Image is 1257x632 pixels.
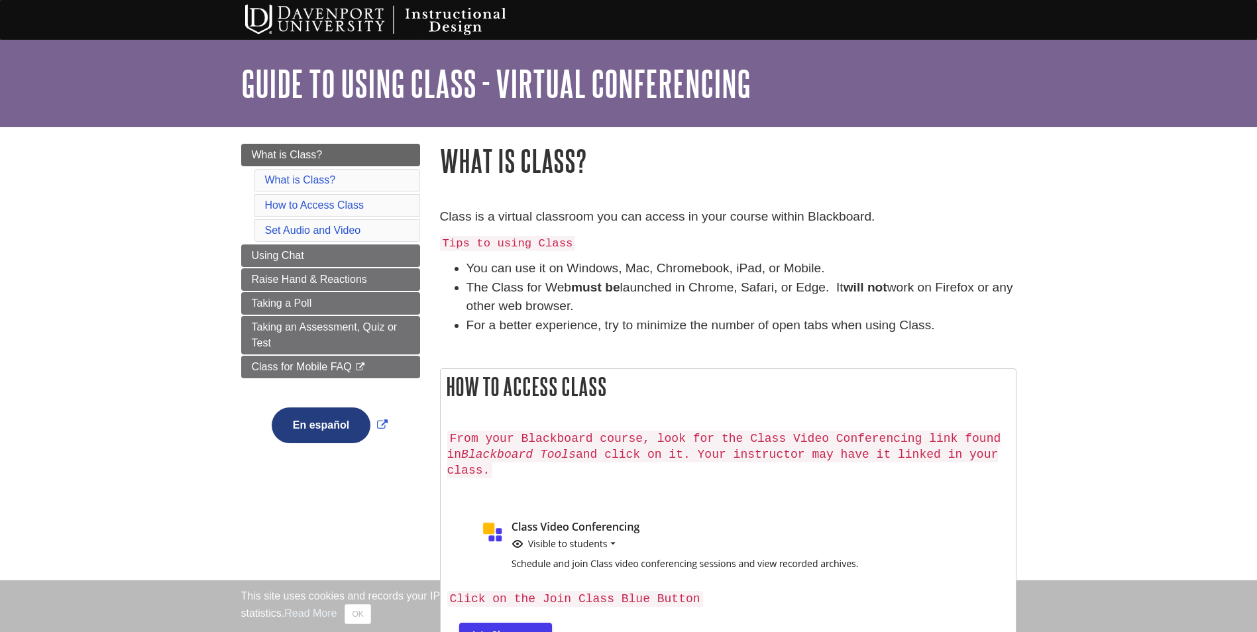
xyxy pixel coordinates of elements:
[241,144,420,166] a: What is Class?
[252,321,398,348] span: Taking an Assessment, Quiz or Test
[272,407,370,443] button: En español
[241,588,1016,624] div: This site uses cookies and records your IP address for usage statistics. Additionally, we use Goo...
[440,236,576,251] code: Tips to using Class
[241,244,420,267] a: Using Chat
[466,278,1016,317] li: The Class for Web launched in Chrome, Safari, or Edge. It work on Firefox or any other web browser.
[265,174,336,185] a: What is Class?
[441,369,1016,404] h2: How to Access Class
[447,431,1001,478] code: From your Blackboard course, look for the Class Video Conferencing link found in and click on it....
[252,149,323,160] span: What is Class?
[440,207,1016,227] p: Class is a virtual classroom you can access in your course within Blackboard.
[241,268,420,291] a: Raise Hand & Reactions
[252,274,367,285] span: Raise Hand & Reactions
[844,280,887,294] strong: will not
[241,356,420,378] a: Class for Mobile FAQ
[241,144,420,466] div: Guide Page Menu
[571,280,620,294] strong: must be
[461,448,576,461] em: Blackboard Tools
[265,225,361,236] a: Set Audio and Video
[241,63,751,104] a: Guide to Using Class - Virtual Conferencing
[252,361,352,372] span: Class for Mobile FAQ
[252,250,304,261] span: Using Chat
[241,316,420,354] a: Taking an Assessment, Quiz or Test
[440,144,1016,178] h1: What is Class?
[268,419,391,431] a: Link opens in new window
[355,363,366,372] i: This link opens in a new window
[235,3,553,36] img: Davenport University Instructional Design
[447,591,703,607] code: Click on the Join Class Blue Button
[284,607,337,619] a: Read More
[447,509,942,584] img: class
[466,259,1016,278] li: You can use it on Windows, Mac, Chromebook, iPad, or Mobile.
[466,316,1016,335] li: For a better experience, try to minimize the number of open tabs when using Class.
[345,604,370,624] button: Close
[241,292,420,315] a: Taking a Poll
[265,199,364,211] a: How to Access Class
[252,297,312,309] span: Taking a Poll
